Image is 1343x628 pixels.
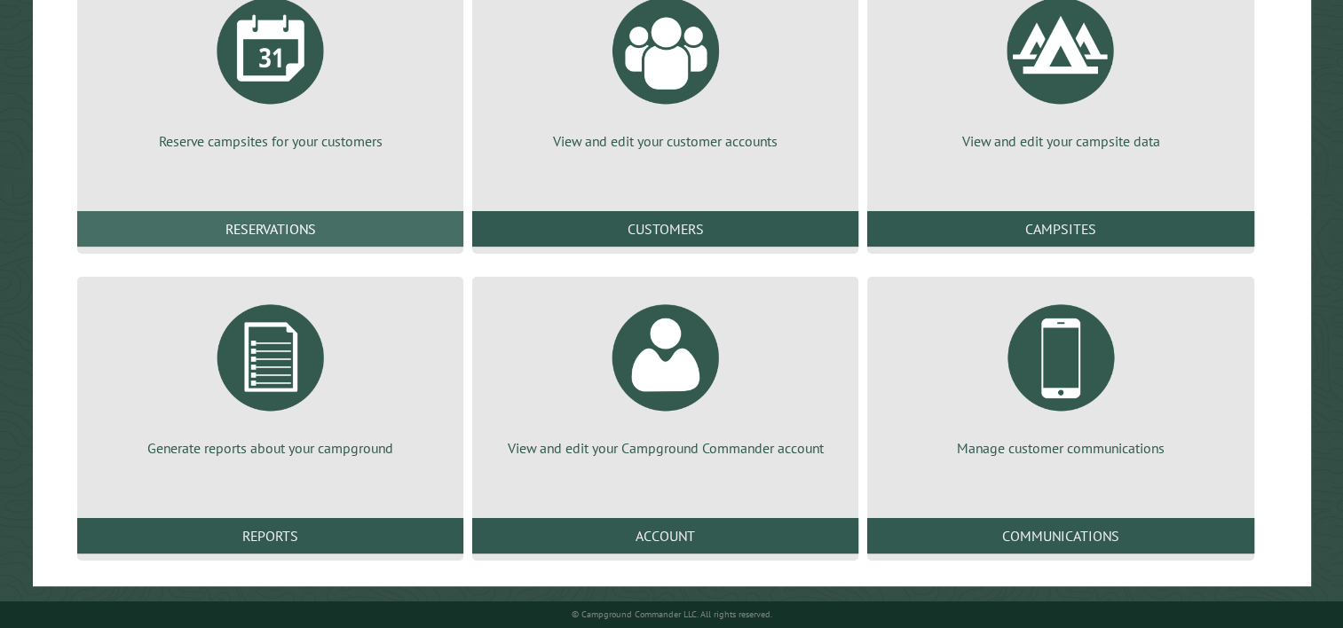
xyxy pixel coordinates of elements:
[494,438,837,458] p: View and edit your Campground Commander account
[472,518,858,553] a: Account
[99,291,442,458] a: Generate reports about your campground
[77,211,463,247] a: Reservations
[867,518,1253,553] a: Communications
[494,131,837,151] p: View and edit your customer accounts
[889,291,1232,458] a: Manage customer communications
[572,608,772,620] small: © Campground Commander LLC. All rights reserved.
[867,211,1253,247] a: Campsites
[494,291,837,458] a: View and edit your Campground Commander account
[77,518,463,553] a: Reports
[99,438,442,458] p: Generate reports about your campground
[99,131,442,151] p: Reserve campsites for your customers
[889,438,1232,458] p: Manage customer communications
[472,211,858,247] a: Customers
[889,131,1232,151] p: View and edit your campsite data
